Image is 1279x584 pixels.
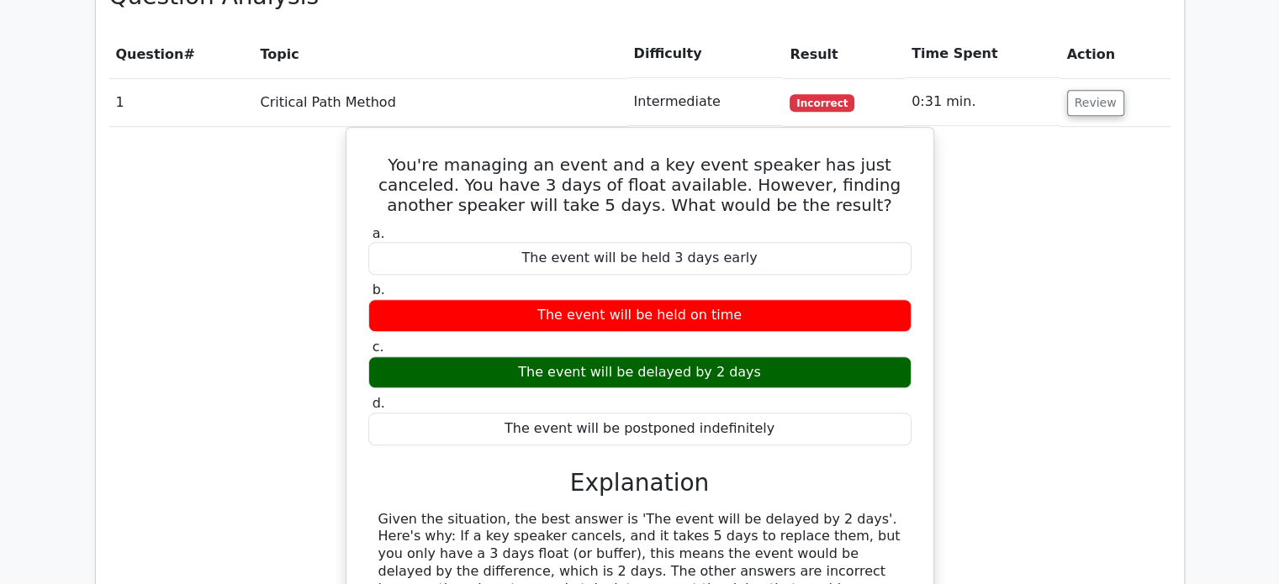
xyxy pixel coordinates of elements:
span: a. [373,225,385,241]
th: Difficulty [627,30,784,78]
div: The event will be postponed indefinitely [368,413,912,445]
span: Question [116,46,184,62]
div: The event will be delayed by 2 days [368,356,912,389]
span: c. [373,339,384,355]
th: Topic [253,30,626,78]
span: d. [373,395,385,411]
td: 0:31 min. [905,78,1060,126]
span: b. [373,281,385,297]
th: # [109,30,254,78]
th: Result [783,30,905,78]
td: 1 [109,78,254,126]
h3: Explanation [378,469,901,497]
th: Action [1060,30,1171,78]
h5: You're managing an event and a key event speaker has just canceled. You have 3 days of float avai... [367,155,913,215]
td: Intermediate [627,78,784,126]
div: The event will be held 3 days early [368,242,912,275]
div: The event will be held on time [368,299,912,332]
td: Critical Path Method [253,78,626,126]
span: Incorrect [790,94,854,111]
th: Time Spent [905,30,1060,78]
button: Review [1067,90,1124,116]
